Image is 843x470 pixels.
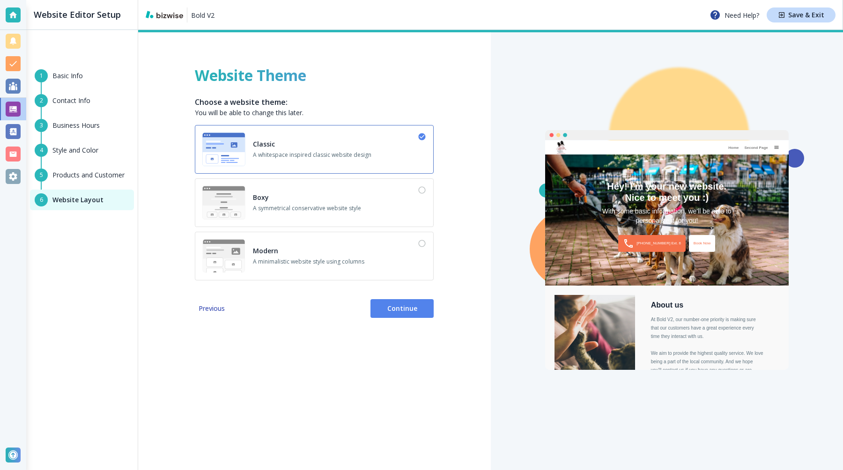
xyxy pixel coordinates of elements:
span: 2 [40,96,43,105]
button: 3Business Hours [30,119,134,132]
h6: Basic Info [52,71,83,81]
button: ModernA minimalistic website style using columns [195,232,434,280]
div: Book Now [689,235,715,251]
button: Previous [195,299,229,318]
div: [PHONE_NUMBER] Ext. 6 [618,235,686,251]
p: You will be able to change this later. [195,108,434,117]
div: About us [651,300,763,311]
span: 5 [40,171,43,179]
button: 2Contact Info [30,94,134,107]
span: Previous [199,304,225,313]
img: bizwise [146,11,183,18]
h4: Save & Exit [788,12,824,18]
div: With some basic information, we'll be able to personalize it for you! [564,207,770,225]
div: At Bold V2, our number-one priority is making sure that our customers have a great experience eve... [651,316,763,383]
a: Bold V2 [191,7,214,22]
h6: Website Layout [52,195,104,205]
button: 6Website Layout [30,190,134,210]
button: ClassicA whitespace inspired classic website design [195,125,434,174]
h6: Classic [253,140,275,149]
span: Continue [378,304,426,313]
img: Bold V2 [555,140,568,154]
h6: Modern [253,246,278,256]
h6: Choose a website theme: [195,96,434,108]
div: Second Page [742,146,771,150]
p: Need Help? [710,9,759,21]
span: A symmetrical conservative website style [253,204,361,213]
button: 4Style and Color [30,144,134,157]
button: 1Basic Info [30,66,134,82]
h6: Contact Info [52,95,90,106]
button: 5Products and Customer [30,169,134,182]
span: A whitespace inspired classic website design [253,151,371,159]
span: A minimalistic website style using columns [253,257,364,266]
h6: Products and Customer [52,170,125,180]
h6: Style and Color [52,145,98,155]
span: 1 [40,72,43,80]
p: Bold V2 [191,10,214,20]
h6: Boxy [253,193,269,202]
div: Home [725,146,741,150]
span: 3 [40,121,43,130]
h1: Website Theme [195,66,434,85]
span: 6 [40,196,43,204]
button: BoxyA symmetrical conservative website style [195,178,434,227]
span: 4 [40,146,43,154]
button: Save & Exit [767,7,836,22]
h6: Business Hours [52,120,100,131]
h2: Website Editor Setup [34,8,121,21]
button: Continue [370,299,434,318]
div: Hey! I'm your new website. Nice to meet you :) [564,181,770,203]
